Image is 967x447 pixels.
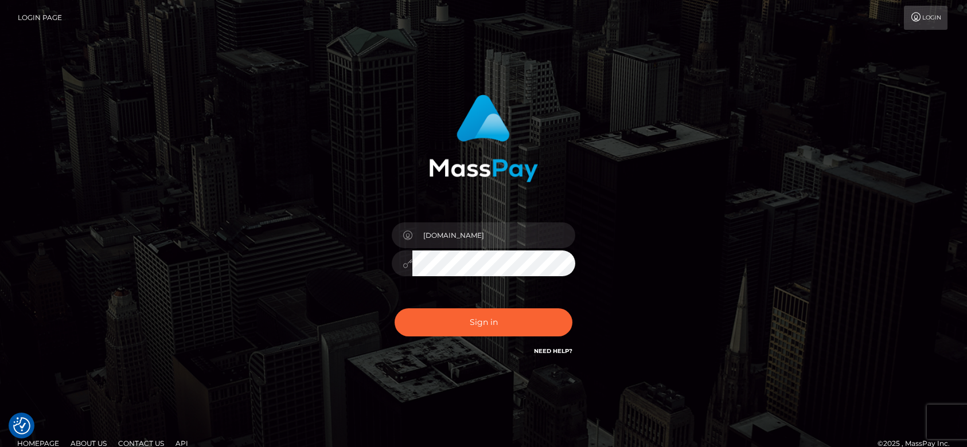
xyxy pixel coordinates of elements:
button: Sign in [395,308,572,336]
input: Username... [412,222,575,248]
a: Need Help? [534,347,572,355]
img: MassPay Login [429,95,538,182]
img: Revisit consent button [13,417,30,434]
button: Consent Preferences [13,417,30,434]
a: Login Page [18,6,62,30]
a: Login [904,6,947,30]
